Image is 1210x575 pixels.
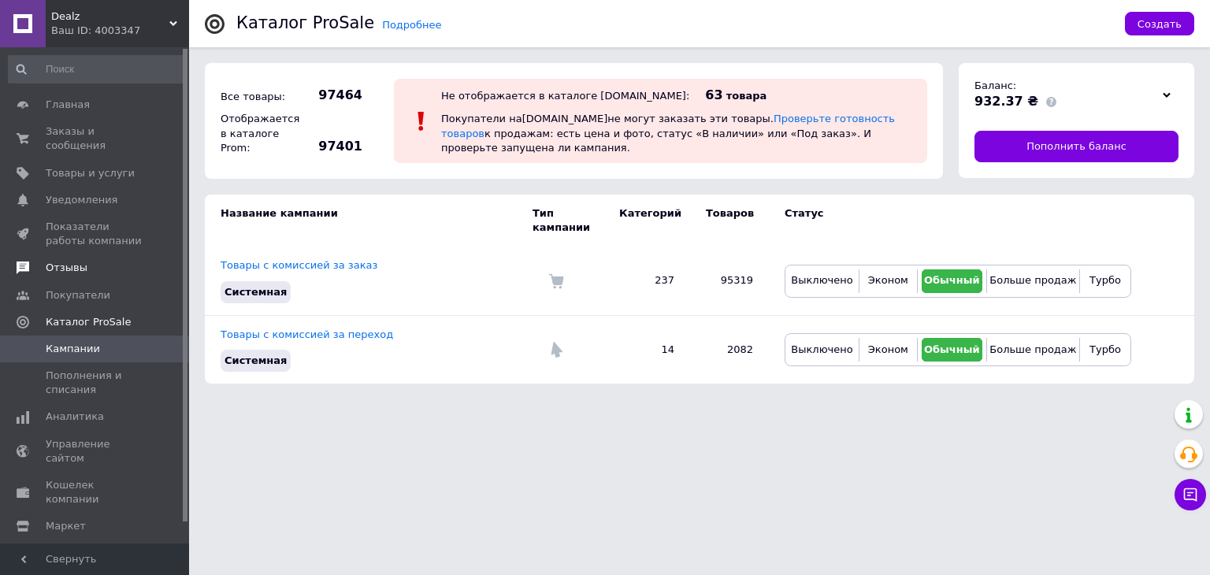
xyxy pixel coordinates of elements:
td: Категорий [603,195,690,247]
span: Показатели работы компании [46,220,146,248]
span: Покупатели [46,288,110,302]
span: Пополнить баланс [1026,139,1126,154]
span: Выключено [791,274,852,286]
button: Создать [1125,12,1194,35]
span: Баланс: [974,80,1016,91]
button: Больше продаж [991,338,1075,362]
img: Комиссия за заказ [548,273,564,289]
td: Статус [769,195,1131,247]
button: Выключено [789,269,855,293]
span: Управление сайтом [46,437,146,466]
div: Все товары: [217,86,303,108]
span: Маркет [46,519,86,533]
td: 95319 [690,247,769,315]
button: Эконом [863,338,913,362]
span: Создать [1138,18,1182,30]
span: Кампании [46,342,100,356]
span: 63 [705,87,722,102]
a: Товары с комиссией за заказ [221,259,377,271]
span: 97464 [307,87,362,104]
span: Обычный [924,343,980,355]
td: Товаров [690,195,769,247]
td: 14 [603,315,690,384]
input: Поиск [8,55,186,83]
span: Эконом [868,274,908,286]
a: Товары с комиссией за переход [221,328,393,340]
td: Название кампании [205,195,533,247]
span: Каталог ProSale [46,315,131,329]
span: Обычный [924,274,980,286]
button: Обычный [922,269,982,293]
td: 237 [603,247,690,315]
button: Выключено [789,338,855,362]
span: Системная [225,286,287,298]
button: Чат с покупателем [1175,479,1206,510]
span: Заказы и сообщения [46,124,146,153]
div: Каталог ProSale [236,15,374,32]
span: Аналитика [46,410,104,424]
button: Больше продаж [991,269,1075,293]
div: Ваш ID: 4003347 [51,24,189,38]
span: Dealz [51,9,169,24]
span: Отзывы [46,261,87,275]
span: Кошелек компании [46,478,146,506]
span: 97401 [307,138,362,155]
span: Главная [46,98,90,112]
span: Уведомления [46,193,117,207]
a: Пополнить баланс [974,131,1178,162]
span: Выключено [791,343,852,355]
span: 932.37 ₴ [974,94,1038,109]
img: Комиссия за переход [548,342,564,358]
a: Подробнее [382,19,441,31]
button: Эконом [863,269,913,293]
button: Турбо [1084,338,1126,362]
button: Обычный [922,338,982,362]
td: Тип кампании [533,195,603,247]
a: Проверьте готовность товаров [441,113,895,139]
span: Больше продаж [989,274,1076,286]
div: Не отображается в каталоге [DOMAIN_NAME]: [441,90,689,102]
td: 2082 [690,315,769,384]
span: Эконом [868,343,908,355]
button: Турбо [1084,269,1126,293]
span: Пополнения и списания [46,369,146,397]
span: товара [726,90,767,102]
span: Турбо [1089,274,1121,286]
span: Системная [225,354,287,366]
img: :exclamation: [410,109,433,133]
span: Турбо [1089,343,1121,355]
span: Покупатели на [DOMAIN_NAME] не могут заказать эти товары. к продажам: есть цена и фото, статус «В... [441,113,895,153]
div: Отображается в каталоге Prom: [217,108,303,159]
span: Товары и услуги [46,166,135,180]
span: Больше продаж [989,343,1076,355]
